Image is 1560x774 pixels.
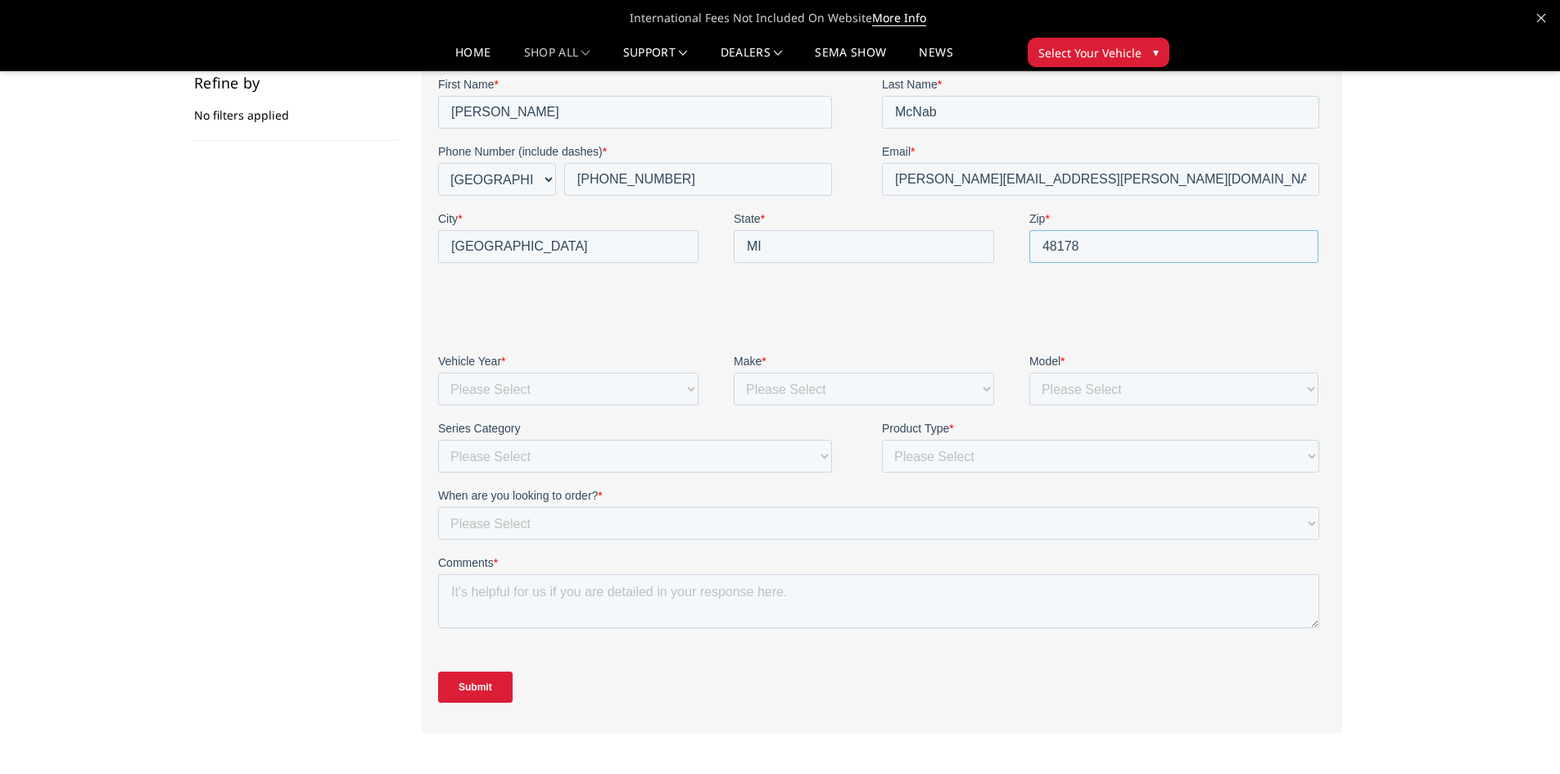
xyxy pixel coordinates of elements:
[919,47,952,70] a: News
[1028,38,1169,67] button: Select Your Vehicle
[1038,44,1142,61] span: Select Your Vehicle
[591,447,622,460] span: Model
[296,305,323,318] span: State
[1478,695,1560,774] iframe: Chat Widget
[455,47,491,70] a: Home
[872,10,926,26] a: More Info
[444,238,473,251] span: Email
[444,514,511,527] span: Product Type
[194,75,397,141] div: No filters applied
[1153,43,1159,61] span: ▾
[191,2,1370,34] span: International Fees Not Included On Website
[623,47,688,70] a: Support
[444,170,500,183] span: Last Name
[3,421,7,434] span: .
[721,47,783,70] a: Dealers
[296,447,323,460] span: Make
[194,75,397,90] h5: Refine by
[524,47,590,70] a: shop all
[591,305,607,318] span: Zip
[815,47,886,70] a: SEMA Show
